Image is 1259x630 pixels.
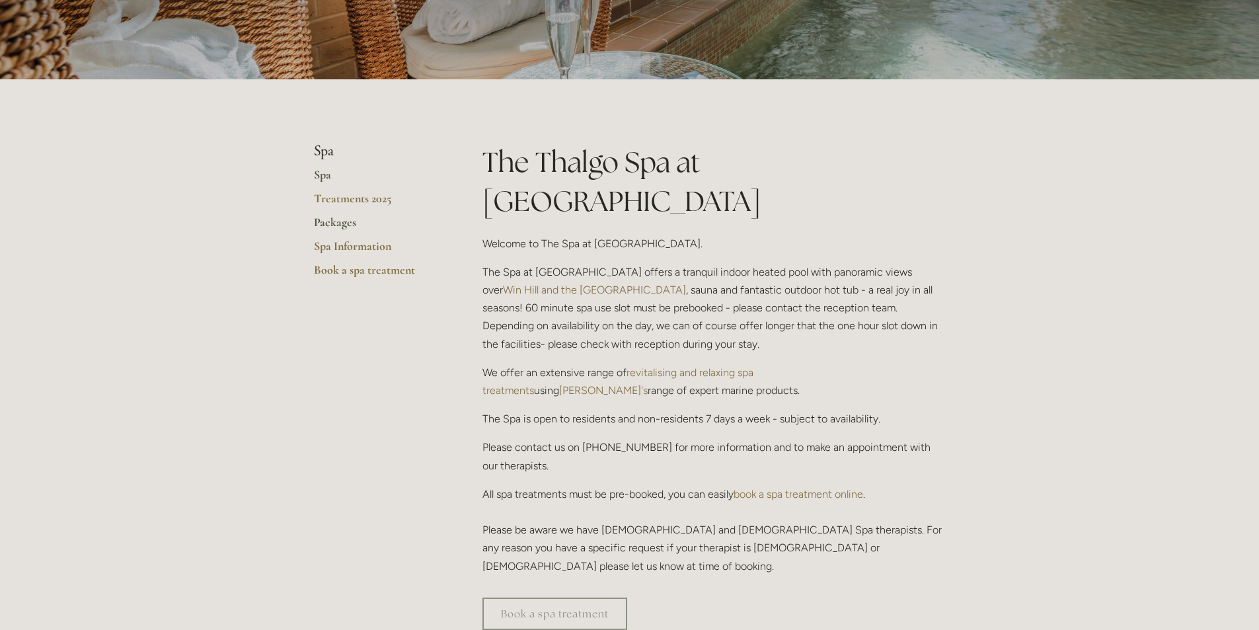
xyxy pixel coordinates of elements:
p: Welcome to The Spa at [GEOGRAPHIC_DATA]. [482,235,946,253]
h1: The Thalgo Spa at [GEOGRAPHIC_DATA] [482,143,946,221]
a: Book a spa treatment [314,262,440,286]
li: Spa [314,143,440,160]
p: The Spa is open to residents and non-residents 7 days a week - subject to availability. [482,410,946,428]
p: Please contact us on [PHONE_NUMBER] for more information and to make an appointment with our ther... [482,438,946,474]
a: Book a spa treatment [482,598,627,630]
a: Spa [314,167,440,191]
a: book a spa treatment online [734,488,863,500]
p: The Spa at [GEOGRAPHIC_DATA] offers a tranquil indoor heated pool with panoramic views over , sau... [482,263,946,353]
a: Win Hill and the [GEOGRAPHIC_DATA] [503,284,686,296]
a: [PERSON_NAME]'s [559,384,648,397]
a: Spa Information [314,239,440,262]
a: Packages [314,215,440,239]
a: Treatments 2025 [314,191,440,215]
p: All spa treatments must be pre-booked, you can easily . Please be aware we have [DEMOGRAPHIC_DATA... [482,485,946,575]
p: We offer an extensive range of using range of expert marine products. [482,364,946,399]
